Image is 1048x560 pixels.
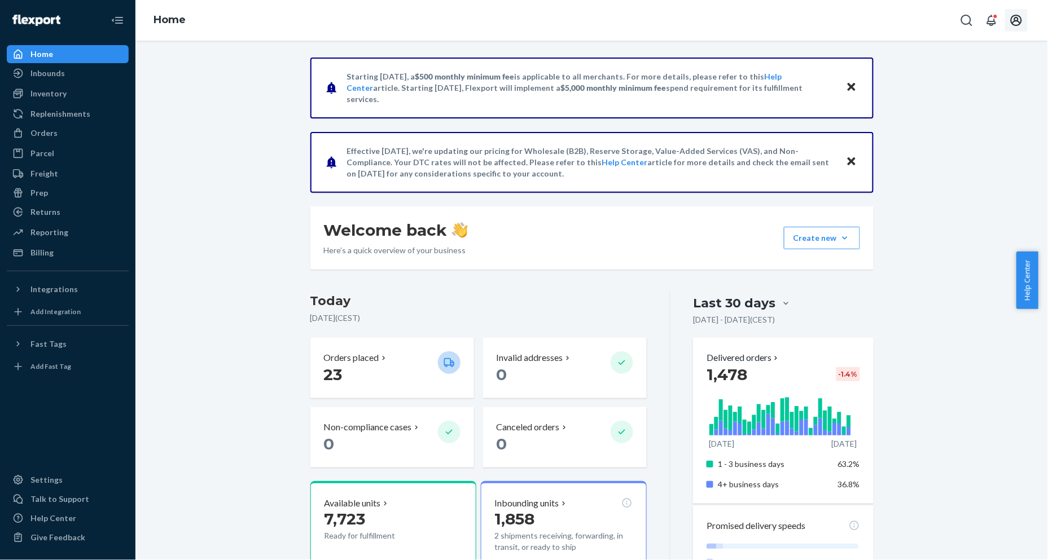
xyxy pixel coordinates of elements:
[30,338,67,350] div: Fast Tags
[30,493,89,505] div: Talk to Support
[30,187,48,199] div: Prep
[30,127,58,139] div: Orders
[325,509,366,528] span: 7,723
[7,490,129,508] a: Talk to Support
[30,168,58,179] div: Freight
[30,284,78,295] div: Integrations
[709,438,734,449] p: [DATE]
[324,351,379,364] p: Orders placed
[30,532,85,543] div: Give Feedback
[30,88,67,99] div: Inventory
[106,9,129,32] button: Close Navigation
[7,45,129,63] a: Home
[30,108,90,120] div: Replenishments
[838,459,860,469] span: 63.2%
[1005,9,1028,32] button: Open account menu
[30,148,54,159] div: Parcel
[324,365,343,384] span: 23
[955,9,978,32] button: Open Search Box
[7,64,129,82] a: Inbounds
[30,227,68,238] div: Reporting
[718,458,829,470] p: 1 - 3 business days
[707,519,805,532] p: Promised delivery speeds
[7,471,129,489] a: Settings
[452,222,468,238] img: hand-wave emoji
[602,157,648,167] a: Help Center
[325,497,381,510] p: Available units
[7,223,129,241] a: Reporting
[310,292,647,310] h3: Today
[844,80,859,96] button: Close
[30,247,54,258] div: Billing
[415,72,515,81] span: $500 monthly minimum fee
[30,513,76,524] div: Help Center
[693,314,775,325] p: [DATE] - [DATE] ( CEST )
[7,203,129,221] a: Returns
[844,154,859,170] button: Close
[324,220,468,240] h1: Welcome back
[7,280,129,298] button: Integrations
[7,528,129,546] button: Give Feedback
[495,530,633,553] p: 2 shipments receiving, forwarding, in transit, or ready to ship
[30,206,60,218] div: Returns
[310,338,474,398] button: Orders placed 23
[30,307,81,316] div: Add Integration
[7,303,129,321] a: Add Integration
[324,434,335,453] span: 0
[30,68,65,79] div: Inbounds
[497,434,507,453] span: 0
[310,407,474,468] button: Non-compliance cases 0
[154,14,186,26] a: Home
[980,9,1003,32] button: Open notifications
[7,184,129,202] a: Prep
[831,438,857,449] p: [DATE]
[30,48,53,60] div: Home
[7,85,129,103] a: Inventory
[497,421,560,434] p: Canceled orders
[7,165,129,183] a: Freight
[497,351,563,364] p: Invalid addresses
[7,509,129,527] a: Help Center
[1016,252,1038,309] button: Help Center
[495,509,535,528] span: 1,858
[7,144,129,162] a: Parcel
[497,365,507,384] span: 0
[836,367,860,381] div: -1.4 %
[325,530,429,541] p: Ready for fulfillment
[324,245,468,256] p: Here’s a quick overview of your business
[7,358,129,376] a: Add Fast Tag
[7,105,129,123] a: Replenishments
[561,83,666,92] span: $5,000 monthly minimum fee
[483,338,647,398] button: Invalid addresses 0
[347,71,835,105] p: Starting [DATE], a is applicable to all merchants. For more details, please refer to this article...
[495,497,559,510] p: Inbounding units
[707,365,747,384] span: 1,478
[784,227,860,249] button: Create new
[483,407,647,468] button: Canceled orders 0
[324,421,412,434] p: Non-compliance cases
[718,479,829,490] p: 4+ business days
[693,294,775,312] div: Last 30 days
[707,351,780,364] button: Delivered orders
[7,244,129,262] a: Billing
[30,474,63,486] div: Settings
[838,479,860,489] span: 36.8%
[347,145,835,179] p: Effective [DATE], we're updating our pricing for Wholesale (B2B), Reserve Storage, Value-Added Se...
[7,124,129,142] a: Orders
[310,312,647,324] p: [DATE] ( CEST )
[12,15,60,26] img: Flexport logo
[144,4,195,37] ol: breadcrumbs
[7,335,129,353] button: Fast Tags
[30,361,71,371] div: Add Fast Tag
